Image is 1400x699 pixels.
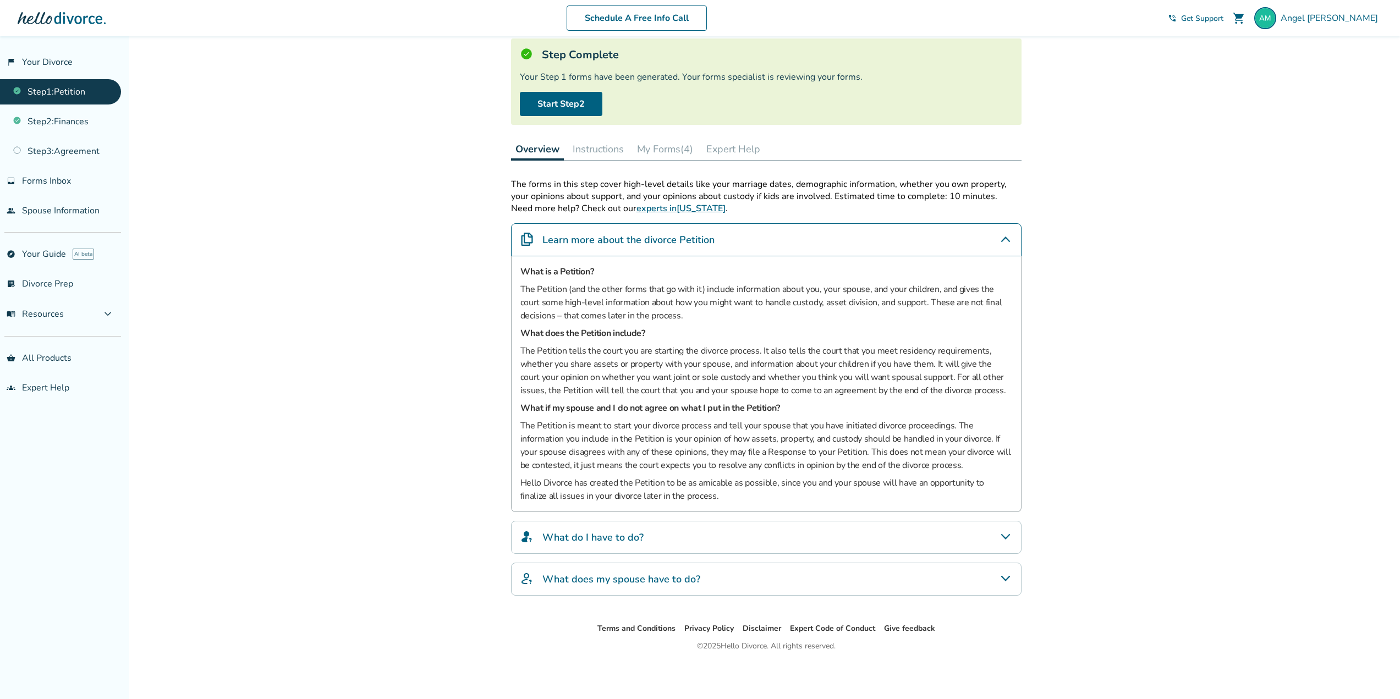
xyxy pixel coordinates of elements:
[511,138,564,161] button: Overview
[597,623,676,634] a: Terms and Conditions
[1281,12,1382,24] span: Angel [PERSON_NAME]
[542,572,700,586] h4: What does my spouse have to do?
[697,640,836,653] div: © 2025 Hello Divorce. All rights reserved.
[7,308,64,320] span: Resources
[1232,12,1245,25] span: shopping_cart
[520,401,1012,415] h5: What if my spouse and I do not agree on what I put in the Petition?
[1254,7,1276,29] img: angel.moreno210@gmail.com
[7,310,15,318] span: menu_book
[1168,13,1223,24] a: phone_in_talkGet Support
[1168,14,1177,23] span: phone_in_talk
[511,202,1022,214] p: Need more help? Check out our .
[511,521,1022,554] div: What do I have to do?
[73,249,94,260] span: AI beta
[520,233,534,246] img: Learn more about the divorce Petition
[520,71,1013,83] div: Your Step 1 forms have been generated. Your forms specialist is reviewing your forms.
[542,233,715,247] h4: Learn more about the divorce Petition
[7,250,15,258] span: explore
[1181,13,1223,24] span: Get Support
[7,279,15,288] span: list_alt_check
[22,175,71,187] span: Forms Inbox
[567,5,707,31] a: Schedule A Free Info Call
[520,419,1012,472] p: The Petition is meant to start your divorce process and tell your spouse that you have initiated ...
[7,177,15,185] span: inbox
[520,265,1012,278] h5: What is a Petition?
[542,47,619,62] h5: Step Complete
[7,354,15,362] span: shopping_basket
[520,572,534,585] img: What does my spouse have to do?
[520,476,1012,503] p: Hello Divorce has created the Petition to be as amicable as possible, since you and your spouse w...
[633,138,698,160] button: My Forms(4)
[542,530,644,544] h4: What do I have to do?
[520,344,1012,397] p: The Petition tells the court you are starting the divorce process. It also tells the court that y...
[511,223,1022,256] div: Learn more about the divorce Petition
[7,58,15,67] span: flag_2
[684,623,734,634] a: Privacy Policy
[520,283,1012,322] p: The Petition (and the other forms that go with it) include information about you, your spouse, an...
[636,202,726,214] a: experts in[US_STATE]
[1345,646,1400,699] iframe: Chat Widget
[702,138,765,160] button: Expert Help
[101,307,114,321] span: expand_more
[884,622,935,635] li: Give feedback
[743,622,781,635] li: Disclaimer
[520,327,1012,340] h5: What does the Petition include?
[7,383,15,392] span: groups
[568,138,628,160] button: Instructions
[511,563,1022,596] div: What does my spouse have to do?
[7,206,15,215] span: people
[511,178,1022,202] p: The forms in this step cover high-level details like your marriage dates, demographic information...
[520,92,602,116] a: Start Step2
[520,530,534,543] img: What do I have to do?
[790,623,875,634] a: Expert Code of Conduct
